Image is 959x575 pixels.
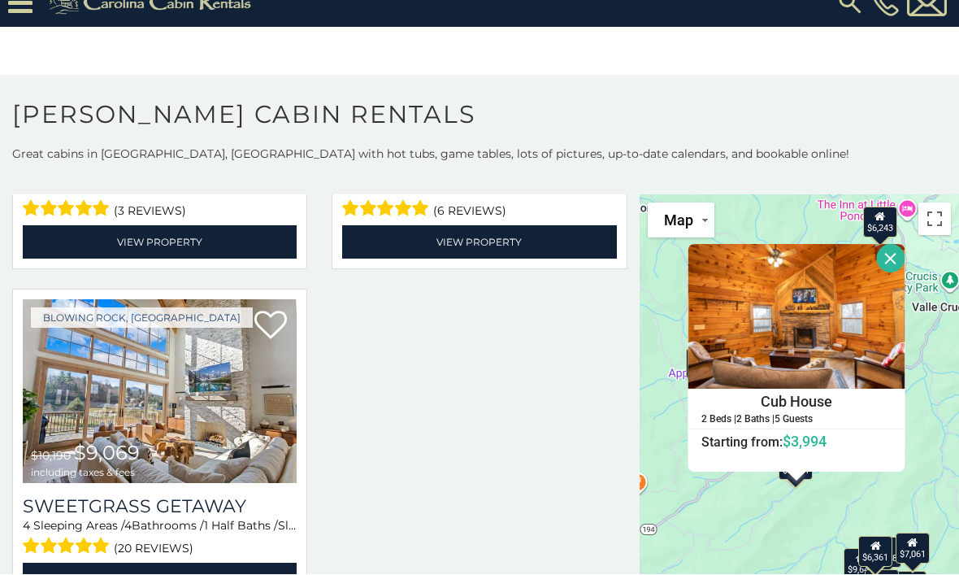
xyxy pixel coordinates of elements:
span: 4 [23,519,30,534]
span: (6 reviews) [433,201,506,222]
div: Sleeping Areas / Bathrooms / Sleeps: [342,181,616,222]
a: Cub House 2 Beds | 2 Baths | 5 Guests Starting from:$3,994 [688,390,905,451]
span: 5 [342,181,349,196]
div: $7,061 [896,534,930,564]
span: 5 [444,181,450,196]
a: View Property [23,226,297,259]
span: (3 reviews) [114,201,186,222]
span: including taxes & fees [31,468,140,478]
span: 4 [124,181,132,196]
img: Cub House [688,245,905,390]
h5: 5 Guests [775,414,813,425]
span: Map [664,212,693,229]
span: 1 Half Baths / [204,181,278,196]
div: Sleeping Areas / Bathrooms / Sleeps: [23,181,297,222]
div: $6,361 [859,537,893,568]
button: Change map style [648,203,714,238]
img: Sweetgrass Getaway [23,300,297,484]
button: Close [877,245,905,273]
h5: 2 Baths | [736,414,775,425]
span: 1 Half Baths / [204,519,278,534]
span: $10,190 [31,449,71,464]
h6: Starting from: [689,433,905,450]
a: Add to favorites [254,310,287,344]
h5: 2 Beds | [701,414,736,425]
a: View Property [342,226,616,259]
span: 4 [124,519,132,534]
a: Sweetgrass Getaway [23,496,297,518]
div: Sleeping Areas / Bathrooms / Sleeps: [23,518,297,560]
span: (20 reviews) [114,538,193,560]
h4: Cub House [689,390,905,415]
span: $9,069 [74,442,140,465]
span: 4 [23,181,30,196]
button: Toggle fullscreen view [918,203,951,236]
div: $6,243 [863,207,897,238]
a: Sweetgrass Getaway $10,190 $9,069 including taxes & fees [23,300,297,484]
span: $3,994 [783,433,827,450]
span: 1 Half Baths / [523,181,597,196]
div: $5,341 [686,349,720,380]
a: Blowing Rock, [GEOGRAPHIC_DATA] [31,308,253,329]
